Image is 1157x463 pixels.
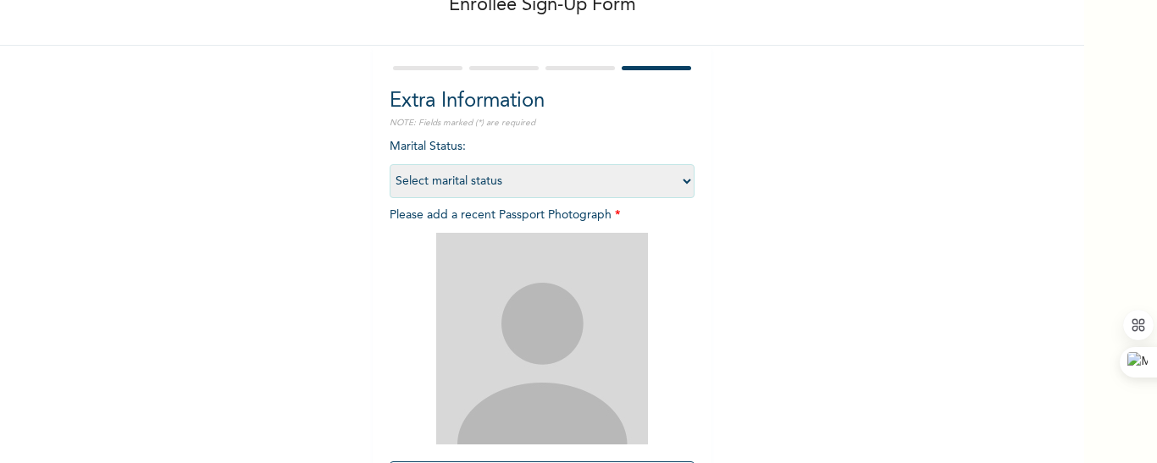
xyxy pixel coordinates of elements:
[436,233,648,444] img: Crop
[390,141,695,187] span: Marital Status :
[390,86,695,117] h2: Extra Information
[390,117,695,130] p: NOTE: Fields marked (*) are required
